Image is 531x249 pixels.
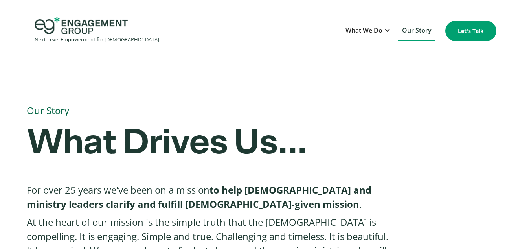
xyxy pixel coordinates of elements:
[35,17,159,45] a: home
[27,125,307,160] strong: What Drives Us...
[35,34,159,45] div: Next Level Empowerment for [DEMOGRAPHIC_DATA]
[398,21,435,41] a: Our Story
[342,21,394,41] div: What We Do
[345,25,382,36] div: What We Do
[27,102,489,119] h1: Our Story
[35,17,128,34] img: Engagement Group Logo Icon
[27,183,396,211] p: For over 25 years we've been on a mission .
[445,21,496,41] a: Let's Talk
